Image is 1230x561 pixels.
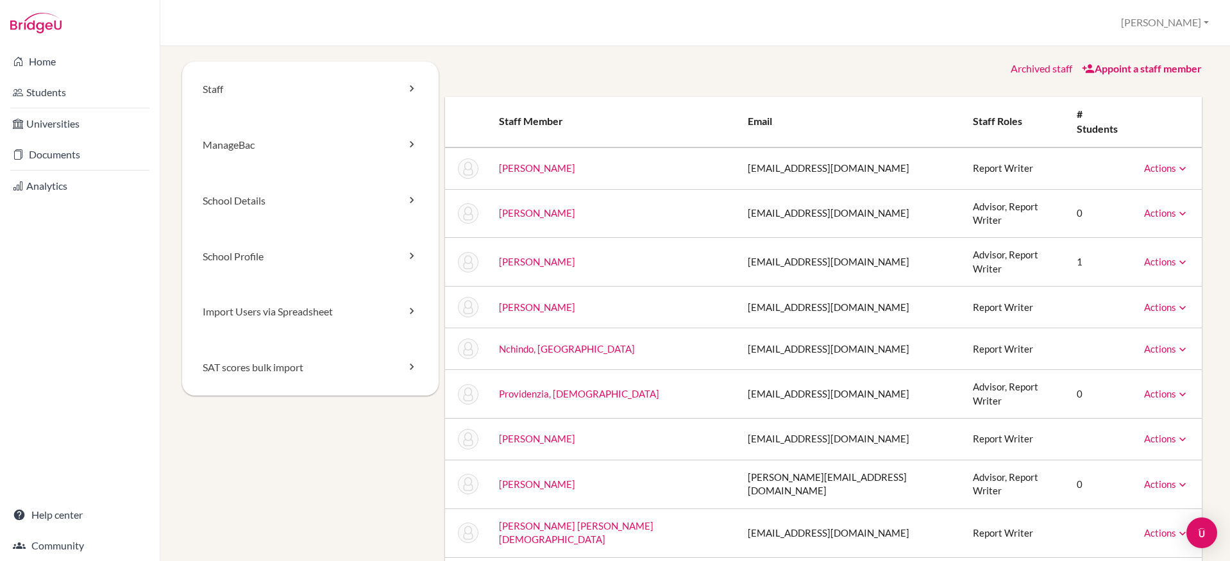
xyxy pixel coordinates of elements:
th: Email [737,97,963,147]
a: Actions [1144,301,1189,313]
td: [EMAIL_ADDRESS][DOMAIN_NAME] [737,189,963,238]
a: Actions [1144,388,1189,399]
img: Ambola Nchindo [458,339,478,359]
td: [EMAIL_ADDRESS][DOMAIN_NAME] [737,508,963,557]
td: Advisor, Report Writer [963,238,1066,287]
td: Report Writer [963,147,1066,190]
a: Help center [3,502,157,528]
img: Martin Kattam [458,203,478,224]
a: Actions [1144,527,1189,539]
img: Adam Smee [458,474,478,494]
td: [EMAIL_ADDRESS][DOMAIN_NAME] [737,238,963,287]
div: Open Intercom Messenger [1186,517,1217,548]
img: Sean McMahon [458,297,478,317]
td: Advisor, Report Writer [963,460,1066,509]
td: [EMAIL_ADDRESS][DOMAIN_NAME] [737,328,963,370]
a: [PERSON_NAME] [499,433,575,444]
th: Staff member [489,97,737,147]
a: [PERSON_NAME] [PERSON_NAME][DEMOGRAPHIC_DATA] [499,520,653,545]
a: Nchindo, [GEOGRAPHIC_DATA] [499,343,635,355]
a: [PERSON_NAME] [499,207,575,219]
a: Providenzia, [DEMOGRAPHIC_DATA] [499,388,659,399]
a: SAT scores bulk import [182,340,439,396]
a: Community [3,533,157,558]
a: Archived staff [1011,62,1072,74]
a: [PERSON_NAME] [499,256,575,267]
a: Staff [182,62,439,117]
img: Bridge-U [10,13,62,33]
a: School Profile [182,229,439,285]
img: Christian Providenzia [458,384,478,405]
td: Report Writer [963,508,1066,557]
td: 0 [1066,189,1134,238]
td: Report Writer [963,328,1066,370]
a: Appoint a staff member [1082,62,1202,74]
a: Analytics [3,173,157,199]
a: School Details [182,173,439,229]
td: 1 [1066,238,1134,287]
img: Christian Smith Hart [458,523,478,543]
td: 0 [1066,370,1134,419]
button: [PERSON_NAME] [1115,11,1215,35]
td: Report Writer [963,287,1066,328]
a: Import Users via Spreadsheet [182,284,439,340]
a: Documents [3,142,157,167]
a: ManageBac [182,117,439,173]
a: [PERSON_NAME] [499,478,575,490]
a: Home [3,49,157,74]
a: Actions [1144,207,1189,219]
td: [EMAIL_ADDRESS][DOMAIN_NAME] [737,287,963,328]
a: Actions [1144,162,1189,174]
th: Staff roles [963,97,1066,147]
td: [EMAIL_ADDRESS][DOMAIN_NAME] [737,370,963,419]
td: Report Writer [963,419,1066,460]
td: Advisor, Report Writer [963,370,1066,419]
a: Students [3,80,157,105]
td: Advisor, Report Writer [963,189,1066,238]
td: [PERSON_NAME][EMAIL_ADDRESS][DOMAIN_NAME] [737,460,963,509]
a: [PERSON_NAME] [499,301,575,313]
a: Actions [1144,256,1189,267]
th: # students [1066,97,1134,147]
a: Actions [1144,433,1189,444]
td: [EMAIL_ADDRESS][DOMAIN_NAME] [737,419,963,460]
td: [EMAIL_ADDRESS][DOMAIN_NAME] [737,147,963,190]
img: Ana Teresa Rodriguez [458,429,478,449]
a: [PERSON_NAME] [499,162,575,174]
a: Actions [1144,478,1189,490]
a: Universities [3,111,157,137]
img: Eugenia Lafee [458,252,478,272]
img: Luz Carrascosa [458,158,478,179]
a: Actions [1144,343,1189,355]
td: 0 [1066,460,1134,509]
